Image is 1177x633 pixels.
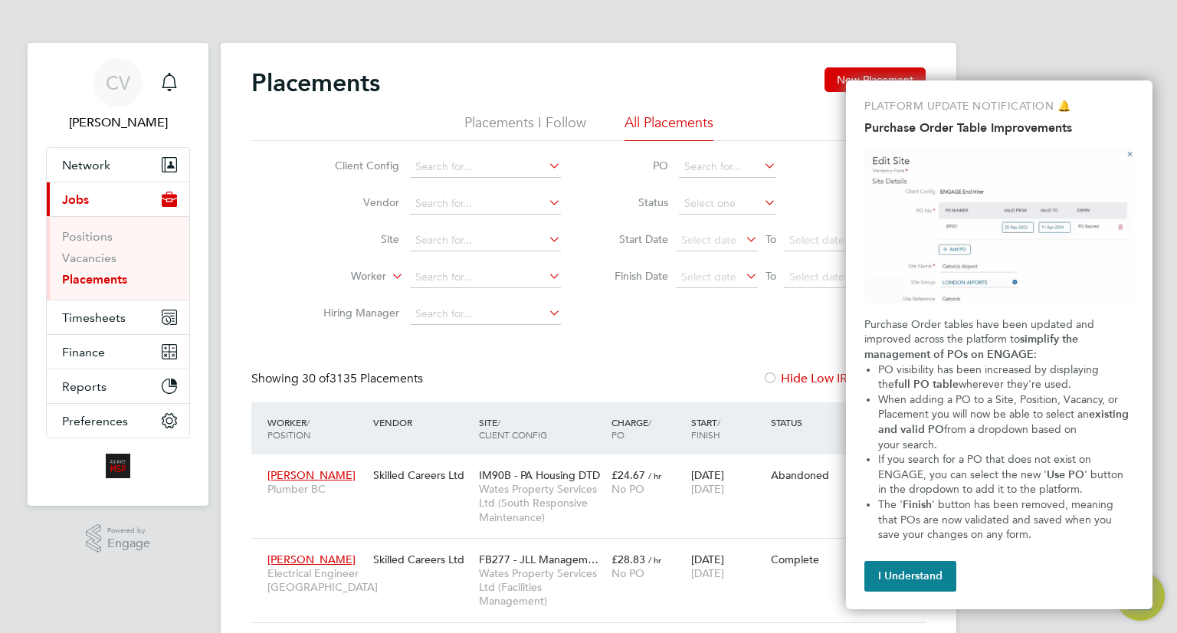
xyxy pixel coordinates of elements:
a: Go to home page [46,454,190,478]
div: Complete [771,553,843,566]
div: Skilled Careers Ltd [369,461,475,490]
span: The ' [878,498,903,511]
div: Purchase Order Table Improvements [846,80,1152,609]
span: Select date [681,270,736,284]
img: alliancemsp-logo-retina.png [106,454,130,478]
div: Charge [608,408,687,448]
div: Abandoned [771,468,843,482]
h2: Placements [251,67,380,98]
div: [DATE] [687,461,767,503]
label: Start Date [599,232,668,246]
span: Finance [62,345,105,359]
span: Reports [62,379,107,394]
span: No PO [611,482,644,496]
span: FB277 - JLL Managem… [479,553,598,566]
span: Wates Property Services Ltd (South Responsive Maintenance) [479,482,604,524]
a: Vacancies [62,251,116,265]
span: / hr [648,470,661,481]
span: IM90B - PA Housing DTD [479,468,600,482]
div: Status [767,408,847,436]
li: All Placements [625,113,713,141]
span: £28.83 [611,553,645,566]
span: [DATE] [691,482,724,496]
input: Search for... [410,193,561,215]
strong: Use PO [1047,468,1084,481]
span: Jobs [62,192,89,207]
span: PO visibility has been increased by displaying the [878,363,1102,392]
span: Select date [789,233,844,247]
span: 3135 Placements [302,371,423,386]
span: / hr [648,554,661,566]
span: wherever they're used. [959,378,1071,391]
span: from a dropdown based on your search. [878,423,1116,451]
div: Showing [251,371,426,387]
span: Engage [107,537,150,550]
div: Skilled Careers Ltd [369,545,475,574]
div: Worker [264,408,369,448]
a: Go to account details [46,58,190,132]
span: If you search for a PO that does not exist on ENGAGE, you can select the new ' [878,453,1094,481]
span: Preferences [62,414,128,428]
span: / PO [611,416,651,441]
h2: Purchase Order Table Improvements [864,120,1134,135]
p: PLATFORM UPDATE NOTIFICATION 🔔 [864,99,1134,114]
span: : [1034,348,1037,361]
span: Timesheets [62,310,126,325]
span: Select date [681,233,736,247]
span: To [761,266,781,286]
span: Purchase Order tables have been updated and improved across the platform to [864,318,1097,346]
label: PO [599,159,668,172]
input: Search for... [410,156,561,178]
div: Site [475,408,608,448]
span: £24.67 [611,468,645,482]
li: Placements I Follow [464,113,586,141]
span: CV [106,73,130,93]
input: Search for... [410,230,561,251]
span: [PERSON_NAME] [267,553,356,566]
label: Worker [298,269,386,284]
label: Client Config [311,159,399,172]
span: When adding a PO to a Site, Position, Vacancy, or Placement you will now be able to select an [878,393,1121,421]
span: Electrical Engineer [GEOGRAPHIC_DATA] [267,566,366,594]
span: Network [62,158,110,172]
span: [PERSON_NAME] [267,468,356,482]
label: Hide Low IR35 Risks [762,371,892,386]
input: Search for... [679,156,776,178]
span: / Position [267,416,310,441]
label: Finish Date [599,269,668,283]
a: Placements [62,272,127,287]
button: New Placement [825,67,926,92]
label: Site [311,232,399,246]
a: Positions [62,229,113,244]
span: ' button in the dropdown to add it to the platform. [878,468,1126,497]
span: / Finish [691,416,720,441]
img: Purchase Order Table Improvements [864,147,1134,303]
nav: Main navigation [28,43,208,506]
strong: existing and valid PO [878,408,1132,436]
span: [DATE] [691,566,724,580]
label: Status [599,195,668,209]
button: I Understand [864,561,956,592]
strong: Finish [903,498,932,511]
span: No PO [611,566,644,580]
span: To [761,229,781,249]
span: / Client Config [479,416,547,441]
span: Plumber BC [267,482,366,496]
span: Charlie Vietro-Burton [46,113,190,132]
input: Search for... [410,267,561,288]
span: ' button has been removed, meaning that POs are now validated and saved when you save your change... [878,498,1116,541]
span: Wates Property Services Ltd (Facilities Management) [479,566,604,608]
label: Hiring Manager [311,306,399,320]
div: [DATE] [687,545,767,588]
div: Vendor [369,408,475,436]
label: Vendor [311,195,399,209]
strong: full PO table [894,378,959,391]
span: 30 of [302,371,329,386]
span: Powered by [107,524,150,537]
input: Select one [679,193,776,215]
strong: simplify the management of POs on ENGAGE [864,333,1081,361]
input: Search for... [410,303,561,325]
div: Start [687,408,767,448]
span: Select date [789,270,844,284]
